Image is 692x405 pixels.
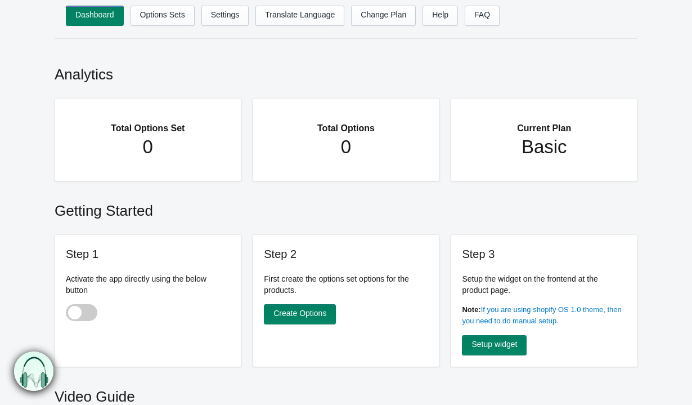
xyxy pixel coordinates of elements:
p: Setup the widget on the frontend at the product page. [462,273,626,296]
a: If you are using shopify OS 1.0 theme, then you need to do manual setup. [462,305,621,325]
h3: Step 3 [462,246,626,262]
a: Options Sets [131,6,195,26]
a: Setup widget [462,335,527,355]
a: Create Options [264,304,336,324]
a: Dashboard [66,6,124,26]
h2: Analytics [55,53,637,90]
h1: 0 [275,136,417,158]
h2: Getting Started [55,189,637,226]
h2: Total Options Set [77,110,219,136]
h2: Total Options [275,110,417,136]
a: Help [423,6,458,26]
b: Note: [462,305,480,314]
a: Settings [201,6,249,26]
h1: Basic [473,136,615,158]
a: Change Plan [351,6,416,26]
h1: 0 [77,136,219,158]
h3: Step 1 [66,246,230,262]
p: First create the options set options for the products. [264,273,428,296]
img: bxm.png [15,352,54,391]
h2: Current Plan [473,110,615,136]
h3: Step 2 [264,246,428,262]
a: FAQ [465,6,500,26]
a: Translate Language [255,6,344,26]
p: Activate the app directly using the below button [66,273,230,296]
